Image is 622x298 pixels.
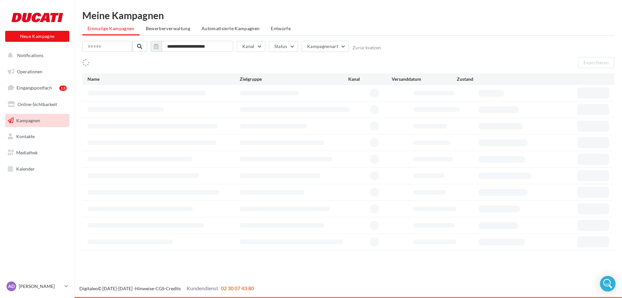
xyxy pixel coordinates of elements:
[237,41,265,52] button: Kanal
[8,283,15,290] span: AD
[17,69,42,74] span: Operationen
[4,49,68,62] button: Notifications
[271,26,291,31] span: Entwürfe
[16,166,35,172] span: Kalender
[17,101,57,107] span: Online-Sichtbarkeit
[146,26,190,31] span: Bewerberverwaltung
[4,81,71,95] a: Eingangspostfach13
[19,283,62,290] p: [PERSON_NAME]
[457,76,522,82] div: Zustand
[5,31,69,42] button: Neue Kampagne
[155,286,164,291] a: CGS
[187,285,218,291] span: Kundendienst
[166,286,181,291] a: Credits
[4,130,71,143] a: Kontakte
[5,280,69,292] a: AD [PERSON_NAME]
[16,150,38,155] span: Mediathek
[221,285,254,291] span: 02 30 07 43 80
[600,276,616,292] div: Open Intercom Messenger
[240,76,348,82] div: Zielgruppe
[202,26,259,31] span: Automatisierte Kampagnen
[16,134,35,139] span: Kontakte
[4,146,71,160] a: Mediathek
[17,53,43,58] span: Notifications
[87,76,240,82] div: Name
[578,57,614,68] button: Exportieren
[16,117,40,123] span: Kampagnen
[4,98,71,111] a: Online-Sichtbarkeit
[4,65,71,78] a: Operationen
[79,286,98,291] a: Digitaleo
[59,86,67,91] div: 13
[348,76,392,82] div: Kanal
[302,41,349,52] button: Kampagnenart
[4,162,71,176] a: Kalender
[135,286,154,291] a: Hinweise
[352,45,381,50] button: Zurücksetzen
[79,286,254,291] span: © [DATE]-[DATE] - - -
[4,114,71,127] a: Kampagnen
[269,41,298,52] button: Status
[17,85,52,90] span: Eingangspostfach
[392,76,457,82] div: Versanddatum
[82,10,614,20] div: Meine Kampagnen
